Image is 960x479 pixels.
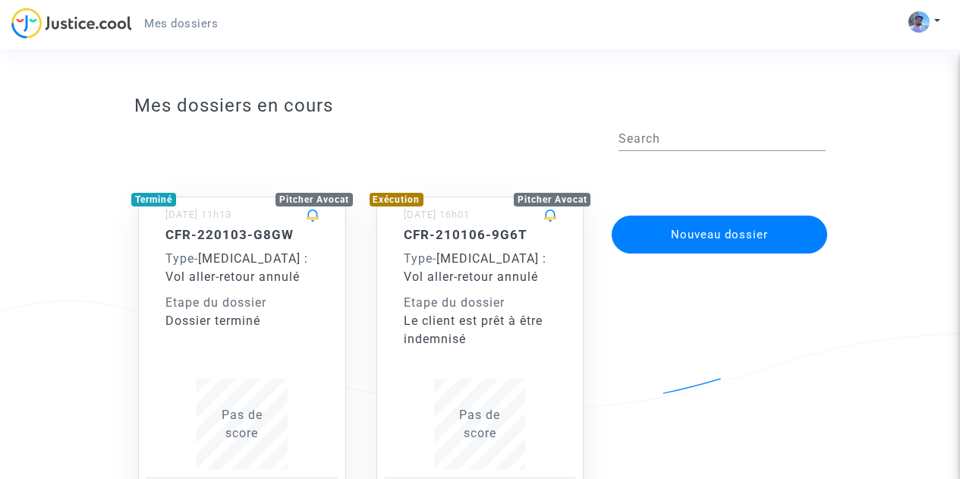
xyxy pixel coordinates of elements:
[404,227,557,242] h5: CFR-210106-9G6T
[165,227,319,242] h5: CFR-220103-G8GW
[514,193,591,206] div: Pitcher Avocat
[165,294,319,312] div: Etape du dossier
[370,193,424,206] div: Exécution
[222,408,263,440] span: Pas de score
[275,193,353,206] div: Pitcher Avocat
[165,251,308,284] span: [MEDICAL_DATA] : Vol aller-retour annulé
[11,8,132,39] img: jc-logo.svg
[165,251,194,266] span: Type
[132,12,230,35] a: Mes dossiers
[144,17,218,30] span: Mes dossiers
[404,251,546,284] span: [MEDICAL_DATA] : Vol aller-retour annulé
[165,209,231,220] small: [DATE] 11h13
[610,206,829,220] a: Nouveau dossier
[404,209,470,220] small: [DATE] 16h01
[404,251,436,266] span: -
[404,251,433,266] span: Type
[165,251,198,266] span: -
[404,294,557,312] div: Etape du dossier
[165,312,319,330] div: Dossier terminé
[612,216,827,254] button: Nouveau dossier
[459,408,500,440] span: Pas de score
[131,193,176,206] div: Terminé
[908,11,930,33] img: AOh14GgvJR8jSXQM0M_vGYf0g0d9mrYtlfsTMp3yiA-ZqHY=s96-c
[404,312,557,348] div: Le client est prêt à être indemnisé
[134,95,826,117] h3: Mes dossiers en cours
